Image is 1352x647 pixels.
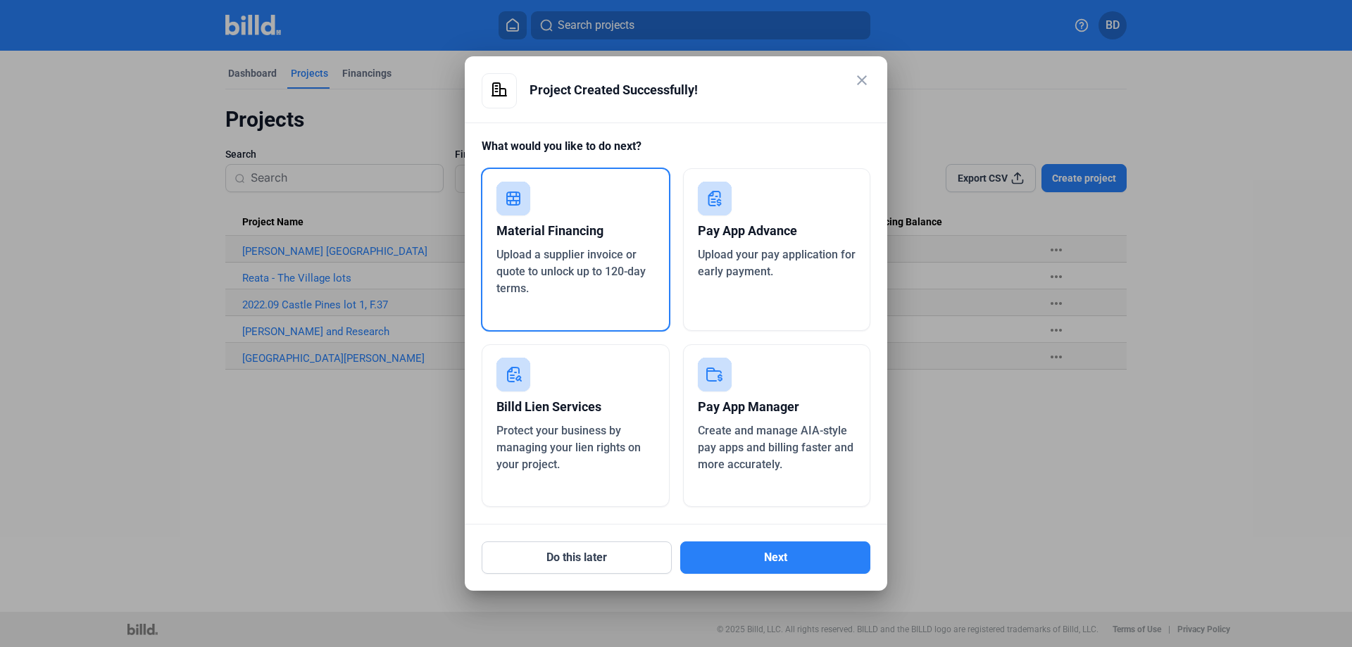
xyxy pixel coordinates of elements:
[680,541,870,574] button: Next
[482,138,870,168] div: What would you like to do next?
[496,424,641,471] span: Protect your business by managing your lien rights on your project.
[482,541,672,574] button: Do this later
[698,391,856,422] div: Pay App Manager
[496,391,655,422] div: Billd Lien Services
[530,73,870,107] div: Project Created Successfully!
[853,72,870,89] mat-icon: close
[698,424,853,471] span: Create and manage AIA-style pay apps and billing faster and more accurately.
[496,248,646,295] span: Upload a supplier invoice or quote to unlock up to 120-day terms.
[698,215,856,246] div: Pay App Advance
[496,215,655,246] div: Material Financing
[698,248,856,278] span: Upload your pay application for early payment.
